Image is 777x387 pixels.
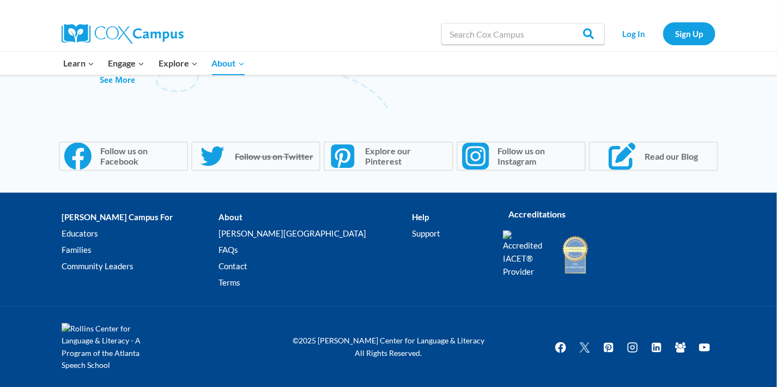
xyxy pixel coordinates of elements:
strong: Accreditations [508,209,566,220]
a: Follow us on Twitter [191,142,320,171]
a: FAQs [218,242,412,258]
img: Rollins Center for Language & Literacy - A Program of the Atlanta Speech School [62,323,160,372]
span: Follow us on Twitter [232,152,313,162]
span: See More [100,75,135,85]
a: Follow us on Instagram [457,142,586,171]
a: Contact [218,258,412,275]
a: Log In [610,22,658,45]
span: Read our Blog [641,152,698,162]
button: Child menu of Learn [56,52,101,75]
a: Community Leaders [62,258,218,275]
a: Linkedin [646,337,667,359]
a: [PERSON_NAME][GEOGRAPHIC_DATA] [218,226,412,242]
a: Follow us on Facebook [59,142,188,171]
input: Search Cox Campus [441,23,605,45]
img: Twitter X icon white [578,341,591,354]
a: Facebook [550,337,572,359]
a: Facebook Group [670,337,691,359]
span: Explore our Pinterest [362,146,447,167]
a: Read our Blog [589,142,718,171]
a: Sign Up [663,22,715,45]
a: Instagram [622,337,644,359]
button: Child menu of Engage [101,52,152,75]
nav: Primary Navigation [56,52,251,75]
img: IDA Accredited [562,235,589,275]
img: Cox Campus [62,24,184,44]
span: Follow us on Facebook [97,146,183,167]
span: Follow us on Instagram [495,146,580,167]
a: Terms [218,275,412,291]
a: Families [62,242,218,258]
nav: Secondary Navigation [610,22,715,45]
a: Support [412,226,487,242]
a: Explore our Pinterest [324,142,453,171]
a: Pinterest [598,337,620,359]
button: Child menu of About [205,52,252,75]
a: Educators [62,226,218,242]
a: Twitter [574,337,596,359]
a: See More [100,74,135,86]
a: YouTube [694,337,715,359]
img: Accredited IACET® Provider [503,231,549,279]
button: Child menu of Explore [151,52,205,75]
p: ©2025 [PERSON_NAME] Center for Language & Literacy All Rights Reserved. [285,335,492,360]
